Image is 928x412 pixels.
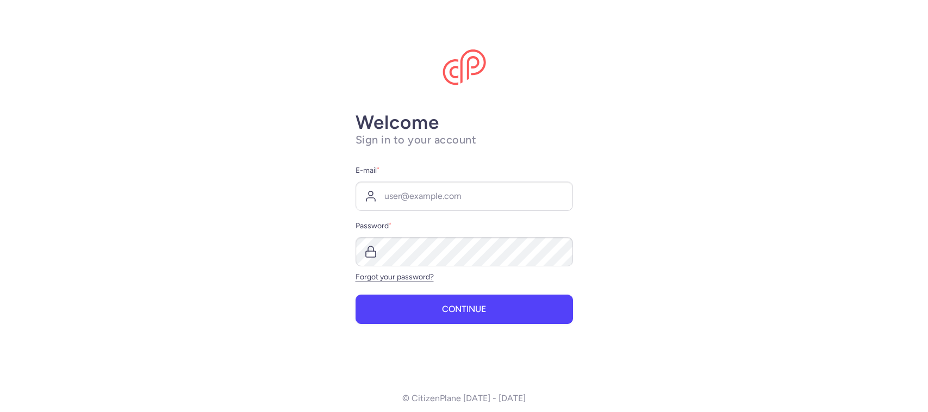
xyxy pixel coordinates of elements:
strong: Welcome [356,111,439,134]
button: Continue [356,295,573,324]
label: Password [356,220,573,233]
img: CitizenPlane logo [443,49,486,85]
span: Continue [442,304,486,314]
h1: Sign in to your account [356,133,573,147]
a: Forgot your password? [356,272,434,282]
input: user@example.com [356,182,573,211]
label: E-mail [356,164,573,177]
p: © CitizenPlane [DATE] - [DATE] [402,394,526,403]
